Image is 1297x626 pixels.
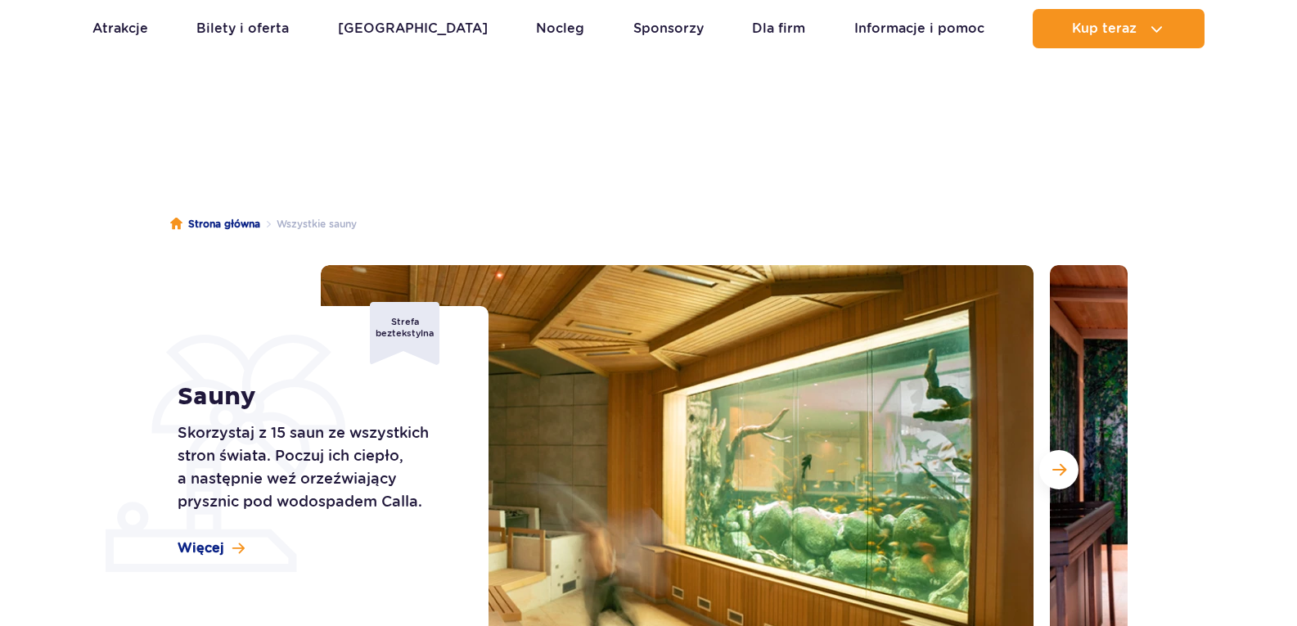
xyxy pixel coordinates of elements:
span: Więcej [178,539,224,557]
a: [GEOGRAPHIC_DATA] [338,9,488,48]
a: Atrakcje [92,9,148,48]
a: Bilety i oferta [196,9,289,48]
li: Wszystkie sauny [260,216,357,232]
span: Kup teraz [1072,21,1137,36]
a: Nocleg [536,9,584,48]
div: Strefa beztekstylna [370,302,439,365]
a: Informacje i pomoc [854,9,984,48]
a: Sponsorzy [633,9,704,48]
a: Dla firm [752,9,805,48]
p: Skorzystaj z 15 saun ze wszystkich stron świata. Poczuj ich ciepło, a następnie weź orzeźwiający ... [178,421,452,513]
button: Następny slajd [1039,450,1079,489]
button: Kup teraz [1033,9,1205,48]
h1: Sauny [178,382,452,412]
a: Strona główna [170,216,260,232]
a: Więcej [178,539,245,557]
